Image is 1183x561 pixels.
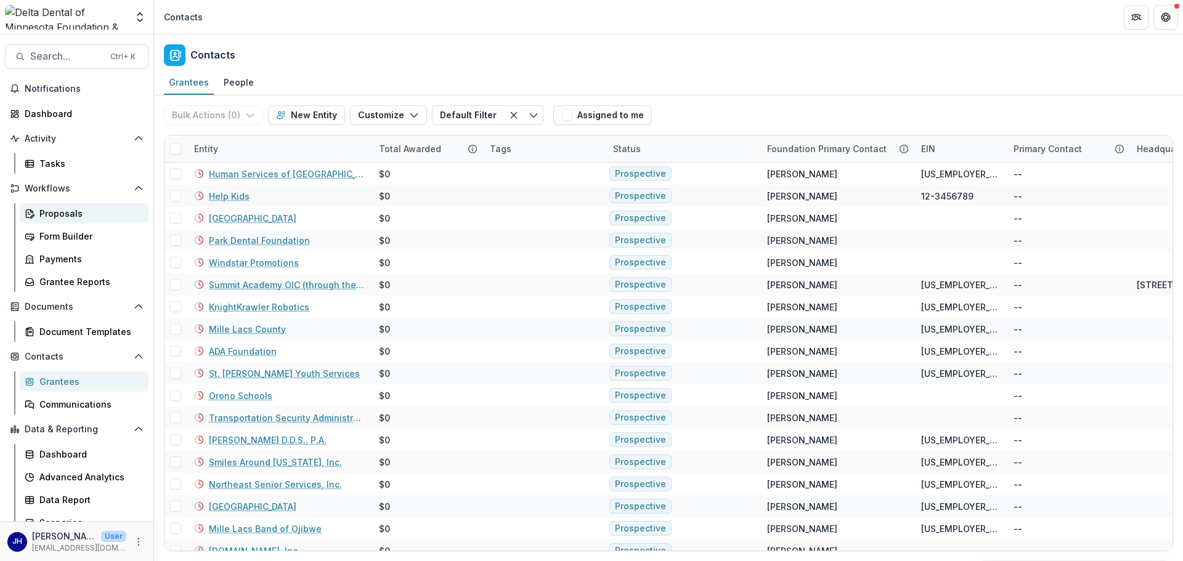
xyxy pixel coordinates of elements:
a: Human Services of [GEOGRAPHIC_DATA] and [PERSON_NAME][GEOGRAPHIC_DATA] [209,167,364,180]
div: Foundation Primary Contact [760,135,914,162]
div: -- [1014,190,1022,203]
img: Delta Dental of Minnesota Foundation & Community Giving logo [5,5,126,30]
div: $0 [379,478,390,491]
div: -- [1014,256,1022,269]
a: Mille Lacs Band of Ojibwe [209,522,322,535]
div: -- [1014,500,1022,513]
span: Prospective [615,501,666,512]
div: $0 [379,389,390,402]
button: Toggle menu [524,105,543,125]
a: [GEOGRAPHIC_DATA] [209,500,296,513]
a: Payments [20,249,148,269]
div: $0 [379,367,390,380]
a: Smiles Around [US_STATE], Inc. [209,456,342,469]
span: Prospective [615,346,666,357]
div: Tags [482,142,519,155]
a: [DOMAIN_NAME], Inc. [209,544,300,557]
div: Grantees [164,73,214,91]
div: [US_EMPLOYER_IDENTIFICATION_NUMBER] [921,367,999,380]
div: [PERSON_NAME] [767,278,837,291]
div: Total Awarded [372,135,482,162]
div: [PERSON_NAME] [767,212,837,225]
button: Notifications [5,79,148,99]
div: Tags [482,135,606,162]
span: Workflows [25,184,129,194]
div: [PERSON_NAME] [767,301,837,313]
div: [PERSON_NAME] [767,456,837,469]
div: [US_EMPLOYER_IDENTIFICATION_NUMBER] [921,522,999,535]
div: [PERSON_NAME] [767,434,837,446]
div: [US_EMPLOYER_IDENTIFICATION_NUMBER] [921,456,999,469]
div: [PERSON_NAME] [767,411,837,424]
div: Entity [187,135,372,162]
div: -- [1014,278,1022,291]
a: Northeast Senior Services, Inc. [209,478,342,491]
span: Notifications [25,84,144,94]
div: [PERSON_NAME] [767,522,837,535]
span: Prospective [615,257,666,268]
div: [US_EMPLOYER_IDENTIFICATION_NUMBER] [921,345,999,358]
div: [US_EMPLOYER_IDENTIFICATION_NUMBER] [921,434,999,446]
div: [PERSON_NAME] [767,500,837,513]
div: $0 [379,301,390,313]
a: Dashboard [20,444,148,464]
div: Ctrl + K [108,50,138,63]
button: New Entity [268,105,345,125]
span: Search... [30,50,103,62]
div: $0 [379,522,390,535]
div: Primary Contact [1006,135,1129,162]
a: Scenarios [20,512,148,533]
div: -- [1014,167,1022,180]
a: [PERSON_NAME] D.D.S., P.A. [209,434,327,446]
div: $0 [379,456,390,469]
div: [US_EMPLOYER_IDENTIFICATION_NUMBER] [921,478,999,491]
button: Open Documents [5,297,148,317]
span: Prospective [615,479,666,490]
a: Summit Academy OIC (through the United Way OPIE system) [209,278,364,291]
div: Form Builder [39,230,139,243]
div: [PERSON_NAME] [767,478,837,491]
nav: breadcrumb [159,8,208,26]
span: Prospective [615,413,666,423]
a: Advanced Analytics [20,467,148,487]
div: [PERSON_NAME] [767,234,837,247]
div: People [219,73,259,91]
div: [PERSON_NAME] [767,323,837,336]
button: Search... [5,44,148,69]
a: [GEOGRAPHIC_DATA] [209,212,296,225]
span: Data & Reporting [25,424,129,435]
div: Payments [39,252,139,265]
div: -- [1014,367,1022,380]
div: $0 [379,345,390,358]
div: -- [1014,544,1022,557]
span: Documents [25,302,129,312]
p: User [101,531,126,542]
button: Open Activity [5,129,148,148]
div: [PERSON_NAME] [767,256,837,269]
div: $0 [379,278,390,291]
span: Activity [25,134,129,144]
span: Prospective [615,435,666,445]
button: Open entity switcher [131,5,148,30]
div: [US_EMPLOYER_IDENTIFICATION_NUMBER] [921,323,999,336]
a: Communications [20,394,148,414]
div: $0 [379,212,390,225]
div: $0 [379,167,390,180]
span: Contacts [25,352,129,362]
div: John Howe [12,538,22,546]
span: Prospective [615,390,666,401]
a: Help Kids [209,190,250,203]
div: Foundation Primary Contact [760,142,894,155]
div: Dashboard [39,448,139,461]
a: Tasks [20,153,148,174]
div: 12-3456789 [921,190,974,203]
div: $0 [379,434,390,446]
div: Status [606,142,648,155]
span: Prospective [615,302,666,312]
div: Advanced Analytics [39,470,139,483]
div: Communications [39,398,139,411]
a: Orono Schools [209,389,272,402]
a: People [219,71,259,95]
button: Open Data & Reporting [5,419,148,439]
